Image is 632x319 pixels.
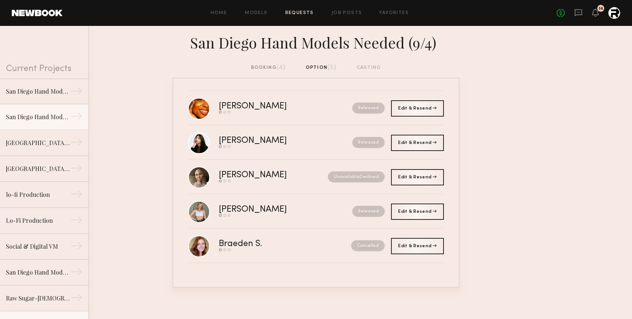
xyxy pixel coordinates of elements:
[173,32,459,52] div: San Diego Hand Models Needed (9/4)
[6,216,70,225] div: Lo-Fi Production
[70,292,82,306] div: →
[70,85,82,100] div: →
[398,209,436,214] span: Edit & Resend
[6,268,70,277] div: San Diego Hand Model Needed
[380,11,409,16] a: Favorites
[219,205,320,214] div: [PERSON_NAME]
[70,110,82,125] div: →
[219,102,320,111] div: [PERSON_NAME]
[70,188,82,203] div: →
[352,137,385,148] nb-request-status: Released
[6,294,70,303] div: Raw Sugar-[DEMOGRAPHIC_DATA] Models Needed
[245,11,267,16] a: Models
[6,138,70,147] div: [GEOGRAPHIC_DATA] Local Stand-Ins Needed (6/3)
[6,190,70,199] div: lo-fi Production
[277,64,286,70] span: (4)
[219,171,307,179] div: [PERSON_NAME]
[352,206,385,217] nb-request-status: Released
[188,91,444,125] a: [PERSON_NAME]Released
[188,229,444,263] a: Braeden S.Cancelled
[219,240,307,248] div: Braeden S.
[398,244,436,248] span: Edit & Resend
[6,113,70,121] div: San Diego Hand Models Needed (9/4)
[70,162,82,177] div: →
[6,164,70,173] div: [GEOGRAPHIC_DATA] Local Skincare Models Needed (6/18)
[285,11,314,16] a: Requests
[6,242,70,251] div: Social & Digital VM
[70,266,82,281] div: →
[219,137,320,145] div: [PERSON_NAME]
[211,11,227,16] a: Home
[70,214,82,229] div: →
[598,7,603,11] div: 36
[352,103,385,114] nb-request-status: Released
[251,64,286,72] div: booking
[188,125,444,160] a: [PERSON_NAME]Released
[398,141,436,145] span: Edit & Resend
[328,171,385,182] nb-request-status: Unavailable Declined
[398,175,436,179] span: Edit & Resend
[398,106,436,111] span: Edit & Resend
[351,240,385,251] nb-request-status: Cancelled
[188,194,444,229] a: [PERSON_NAME]Released
[70,240,82,255] div: →
[332,11,362,16] a: Job Posts
[188,160,444,194] a: [PERSON_NAME]UnavailableDeclined
[6,87,70,96] div: San Diego Hand Models Needed (9/16)
[70,136,82,151] div: →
